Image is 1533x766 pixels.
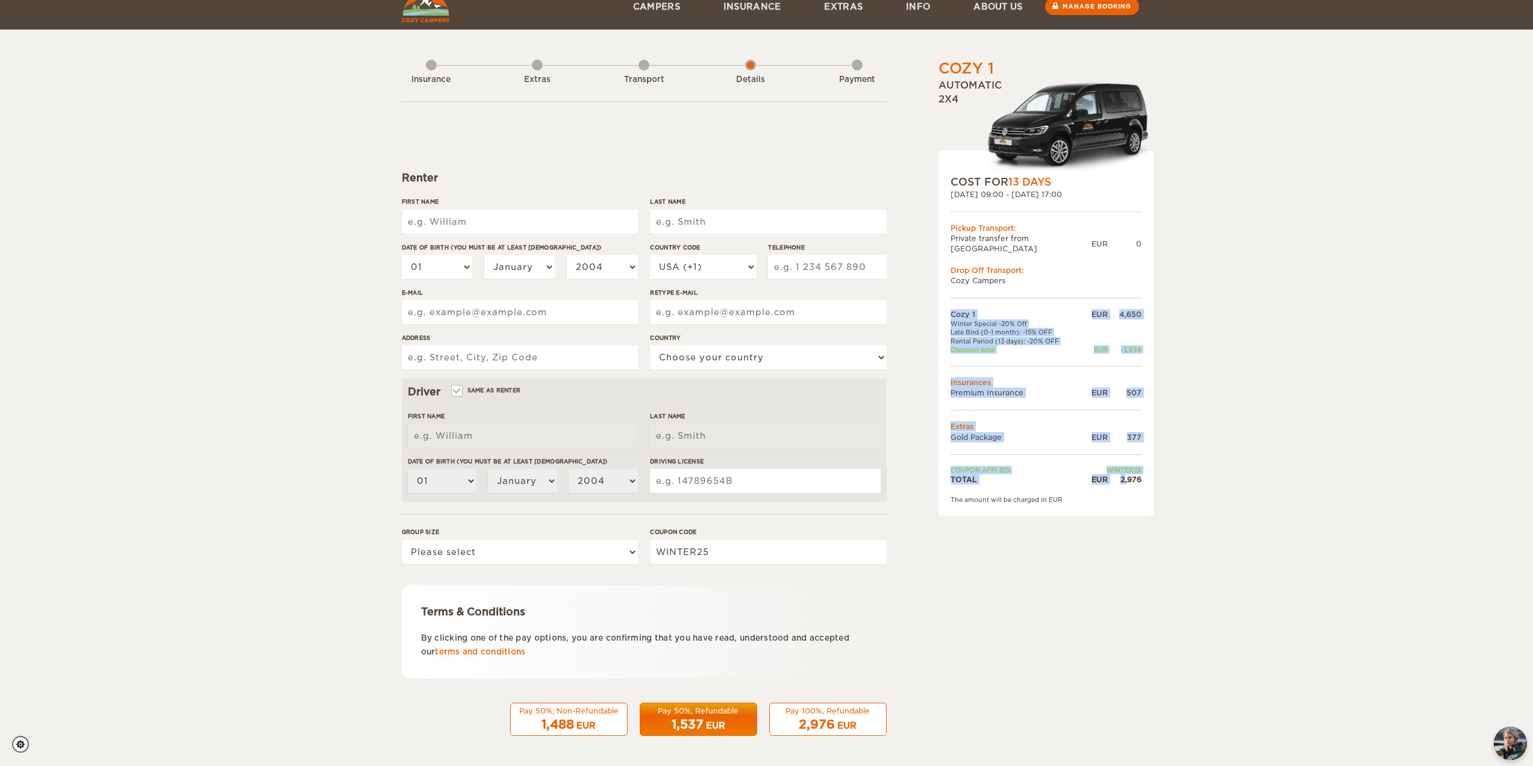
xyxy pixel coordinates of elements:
label: Country [650,333,886,342]
div: Pickup Transport: [951,223,1141,233]
div: -2,558 [1108,345,1141,354]
label: Telephone [768,243,886,252]
td: Discount total [951,345,1081,354]
label: Driving License [650,457,880,466]
div: [DATE] 09:00 - [DATE] 17:00 [951,189,1141,199]
div: Transport [611,74,677,86]
td: Rental Period (13 days): -20% OFF [951,337,1081,345]
div: EUR [1081,345,1107,354]
input: e.g. Smith [650,424,880,448]
input: e.g. Smith [650,210,886,234]
label: Group size [402,527,638,536]
div: Renter [402,171,887,185]
span: 1,488 [542,717,574,732]
div: Pay 100%, Refundable [777,706,879,716]
td: Private transfer from [GEOGRAPHIC_DATA] [951,233,1091,254]
div: EUR [1081,432,1107,442]
td: Insurances [951,377,1141,388]
div: Payment [824,74,890,86]
label: First Name [402,197,638,206]
label: Coupon code [650,527,886,536]
td: TOTAL [951,474,1081,485]
div: EUR [837,720,857,732]
button: Pay 100%, Refundable 2,976 EUR [769,703,887,736]
td: Gold Package [951,432,1081,442]
input: e.g. example@example.com [650,300,886,324]
input: e.g. 14789654B [650,469,880,493]
div: The amount will be charged in EUR [951,495,1141,504]
label: Date of birth (You must be at least [DEMOGRAPHIC_DATA]) [408,457,638,466]
span: 2,976 [799,717,835,732]
div: Pay 50%, Non-Refundable [518,706,620,716]
input: e.g. William [402,210,638,234]
input: e.g. Street, City, Zip Code [402,345,638,369]
td: Late Bird (0-1 month): -15% OFF [951,328,1081,336]
div: Details [717,74,784,86]
a: terms and conditions [435,647,525,656]
div: EUR [1081,474,1107,485]
input: e.g. William [408,424,638,448]
button: Pay 50%, Non-Refundable 1,488 EUR [510,703,628,736]
div: Drop Off Transport: [951,265,1141,275]
div: 4,650 [1108,309,1141,319]
td: Cozy 1 [951,309,1081,319]
img: Volkswagen-Caddy-MaxiCrew_.png [987,83,1154,175]
td: Extras [951,421,1141,432]
div: EUR [1081,309,1107,319]
input: e.g. example@example.com [402,300,638,324]
div: Terms & Conditions [421,604,867,619]
button: Pay 50%, Refundable 1,537 EUR [640,703,757,736]
p: By clicking one of the pay options, you are confirming that you have read, understood and accepte... [421,631,867,659]
td: Coupon applied [951,466,1081,474]
div: Cozy 1 [938,58,994,79]
div: 377 [1108,432,1141,442]
label: E-mail [402,288,638,297]
label: Retype E-mail [650,288,886,297]
label: Country Code [650,243,756,252]
td: Cozy Campers [951,275,1141,286]
div: Extras [504,74,570,86]
td: Winter Special -20% Off [951,319,1081,328]
label: Address [402,333,638,342]
label: Date of birth (You must be at least [DEMOGRAPHIC_DATA]) [402,243,638,252]
button: chat-button [1494,727,1527,760]
div: EUR [706,720,725,732]
label: First Name [408,412,638,421]
div: COST FOR [951,175,1141,189]
div: Driver [408,385,881,399]
label: Same as renter [452,385,521,396]
a: Cookie settings [12,736,37,753]
div: Pay 50%, Refundable [648,706,749,716]
div: 0 [1108,239,1141,249]
div: 507 [1108,388,1141,398]
div: Automatic 2x4 [938,79,1154,174]
label: Last Name [650,197,886,206]
td: Premium Insurance [951,388,1081,398]
div: Insurance [398,74,464,86]
input: Same as renter [452,388,460,396]
input: e.g. 1 234 567 890 [768,255,886,279]
label: Last Name [650,412,880,421]
div: EUR [576,720,596,732]
img: Freyja at Cozy Campers [1494,727,1527,760]
div: 2,976 [1108,474,1141,485]
span: 1,537 [672,717,704,732]
td: WINTER25 [1081,466,1141,474]
div: EUR [1081,388,1107,398]
div: EUR [1091,239,1108,249]
span: 13 Days [1008,176,1051,188]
